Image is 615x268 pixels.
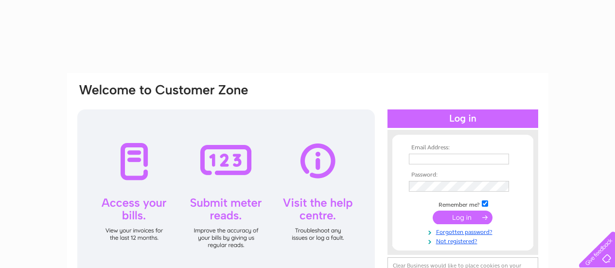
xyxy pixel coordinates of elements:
a: Not registered? [409,236,519,245]
th: Password: [406,172,519,179]
a: Forgotten password? [409,227,519,236]
th: Email Address: [406,144,519,151]
input: Submit [433,211,492,224]
td: Remember me? [406,199,519,209]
